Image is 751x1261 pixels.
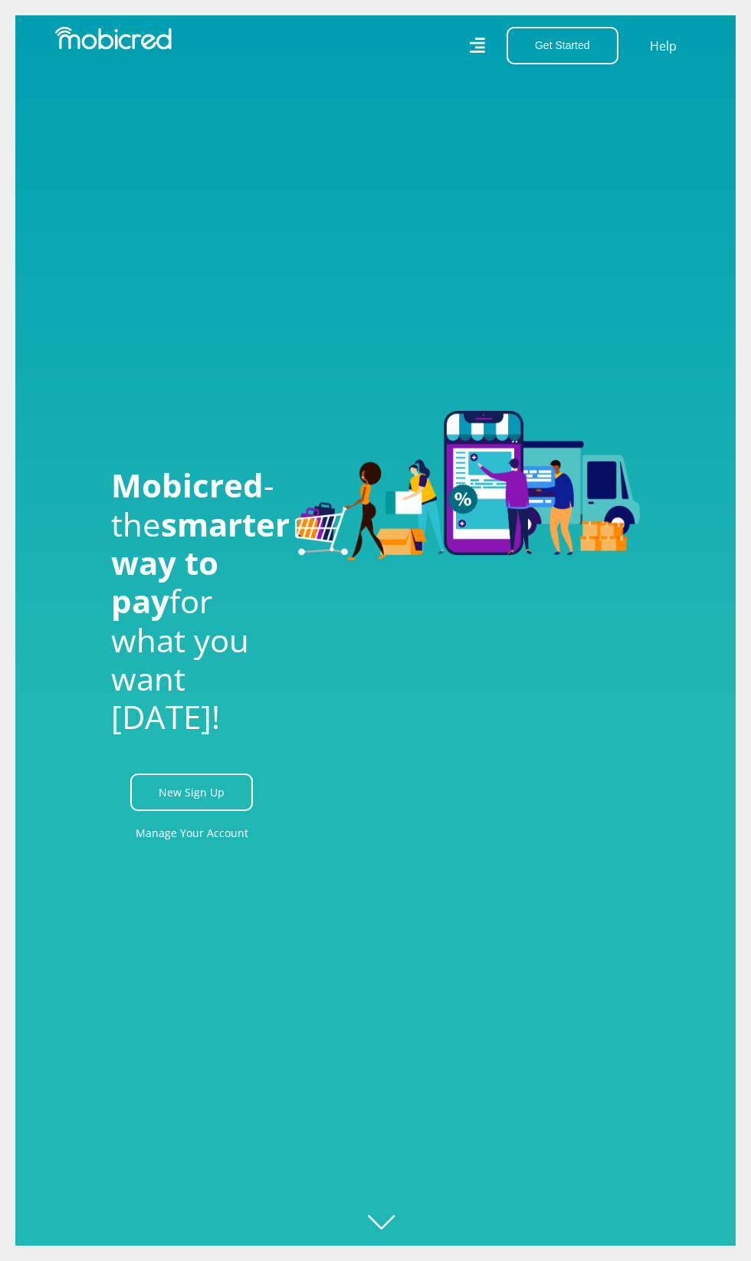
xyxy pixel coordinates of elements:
[295,411,640,560] img: Welcome to Mobicred
[111,463,264,507] span: Mobicred
[55,27,172,50] img: Mobicred
[649,36,677,56] a: Help
[130,773,253,811] a: New Sign Up
[136,816,248,850] a: Manage Your Account
[111,466,272,737] h1: - the for what you want [DATE]!
[111,502,290,623] span: smarter way to pay
[507,27,618,64] button: Get Started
